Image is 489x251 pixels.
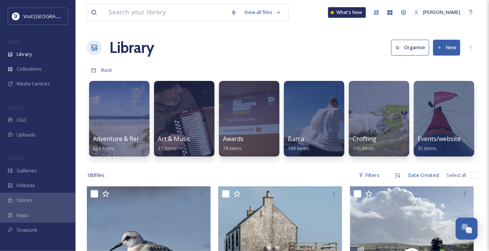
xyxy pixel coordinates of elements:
[12,12,20,20] img: Untitled%20design%20%2897%29.png
[410,5,464,20] a: [PERSON_NAME]
[101,65,112,74] a: Root
[418,135,461,143] span: Events/website
[241,5,285,20] a: View all files
[158,135,190,143] span: Art & Music
[353,135,376,143] span: Crofting
[288,135,304,143] span: Barra
[288,145,309,152] span: 169 items
[17,131,35,138] span: Uploads
[288,135,309,152] a: Barra169 items
[391,40,429,55] button: Organise
[223,135,244,152] a: Awards78 items
[17,167,37,174] span: Galleries
[423,9,460,15] span: [PERSON_NAME]
[404,168,443,183] div: Date Created
[223,145,242,152] span: 78 items
[223,135,244,143] span: Awards
[17,212,29,219] span: Maps
[93,145,114,152] span: 224 items
[158,145,177,152] span: 27 items
[110,36,154,59] a: Library
[87,172,105,179] span: 180 file s
[8,105,24,110] span: COLLECT
[418,135,461,152] a: Events/website35 items
[446,172,466,179] span: Select all
[456,218,478,240] button: Open Chat
[433,40,460,55] button: New
[353,135,376,152] a: Crofting136 items
[355,168,383,183] div: Filters
[17,80,50,87] span: Media Centres
[105,4,227,21] input: Search your library
[93,135,159,152] a: Adventure & Relaxation224 items
[17,197,33,204] span: Stories
[158,135,190,152] a: Art & Music27 items
[391,40,433,55] a: Organise
[8,155,25,161] span: WIDGETS
[328,7,366,18] a: What's New
[353,145,374,152] span: 136 items
[17,182,35,189] span: Embeds
[17,65,42,73] span: Collections
[8,39,21,45] span: MEDIA
[17,51,32,58] span: Library
[17,116,27,124] span: UGC
[418,145,437,152] span: 35 items
[93,135,159,143] span: Adventure & Relaxation
[101,67,112,73] span: Root
[23,12,82,20] span: Visit [GEOGRAPHIC_DATA]
[17,226,37,234] span: SnapLink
